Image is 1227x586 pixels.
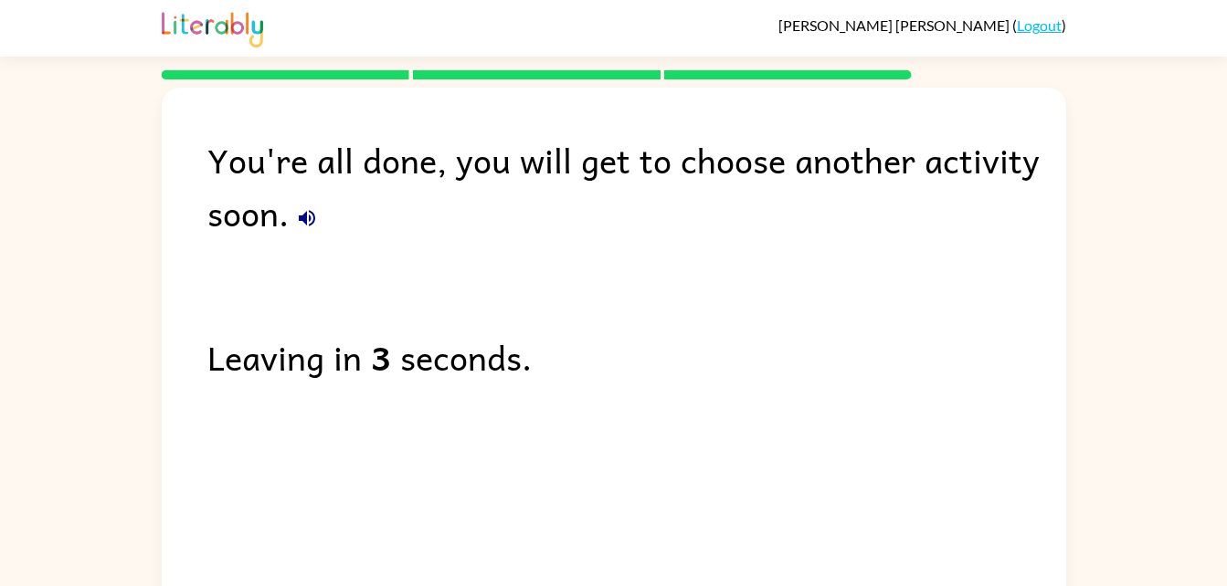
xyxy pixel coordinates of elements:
[778,16,1066,34] div: ( )
[1017,16,1062,34] a: Logout
[162,7,263,47] img: Literably
[207,133,1066,239] div: You're all done, you will get to choose another activity soon.
[207,330,1066,383] div: Leaving in seconds.
[778,16,1012,34] span: [PERSON_NAME] [PERSON_NAME]
[371,330,391,383] b: 3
